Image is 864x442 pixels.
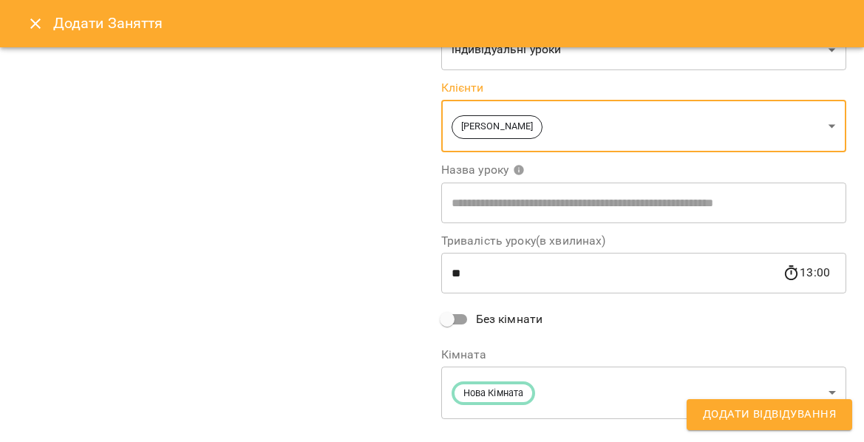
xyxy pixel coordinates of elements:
span: Додати Відвідування [703,405,836,424]
div: Нова Кімната [441,367,847,419]
label: Тривалість уроку(в хвилинах) [441,235,847,247]
span: Без кімнати [476,310,543,328]
span: Назва уроку [441,164,525,176]
label: Клієнти [441,82,847,94]
label: Кімната [441,349,847,361]
svg: Вкажіть назву уроку або виберіть клієнтів [513,164,525,176]
button: Close [18,6,53,41]
div: [PERSON_NAME] [441,100,847,152]
span: Нова Кімната [455,387,533,401]
span: [PERSON_NAME] [452,120,542,134]
h6: Додати Заняття [53,12,846,35]
button: Додати Відвідування [687,399,852,430]
div: індивідуальні уроки [441,30,847,71]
